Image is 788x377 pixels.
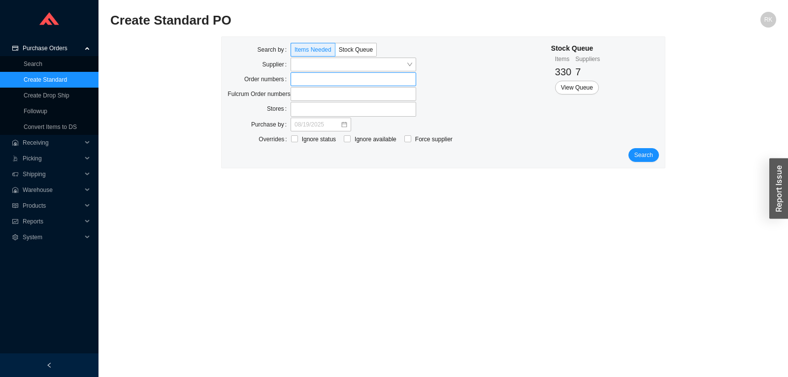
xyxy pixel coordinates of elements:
[24,92,69,99] a: Create Drop Ship
[228,87,291,101] label: Fulcrum Order numbers
[764,12,773,28] span: RK
[339,46,373,53] span: Stock Queue
[23,229,82,245] span: System
[23,151,82,166] span: Picking
[12,219,19,224] span: fund
[24,108,47,115] a: Followup
[12,45,19,51] span: credit-card
[263,58,291,71] label: Supplier:
[110,12,610,29] h2: Create Standard PO
[575,66,581,77] span: 7
[295,46,331,53] span: Items Needed
[244,72,291,86] label: Order numbers
[628,148,659,162] button: Search
[12,203,19,209] span: read
[267,102,291,116] label: Stores
[23,182,82,198] span: Warehouse
[555,81,599,94] button: View Queue
[575,54,600,64] div: Suppliers
[298,134,340,144] span: Ignore status
[555,66,571,77] span: 330
[555,54,571,64] div: Items
[634,150,653,160] span: Search
[259,132,291,146] label: Overrides
[46,362,52,368] span: left
[12,234,19,240] span: setting
[23,166,82,182] span: Shipping
[24,76,67,83] a: Create Standard
[24,124,77,130] a: Convert Items to DS
[24,61,42,67] a: Search
[295,120,340,129] input: 08/19/2025
[258,43,291,57] label: Search by
[411,134,457,144] span: Force supplier
[561,83,593,93] span: View Queue
[351,134,400,144] span: Ignore available
[23,214,82,229] span: Reports
[251,118,291,131] label: Purchase by
[23,198,82,214] span: Products
[23,135,82,151] span: Receiving
[551,43,600,54] div: Stock Queue
[23,40,82,56] span: Purchase Orders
